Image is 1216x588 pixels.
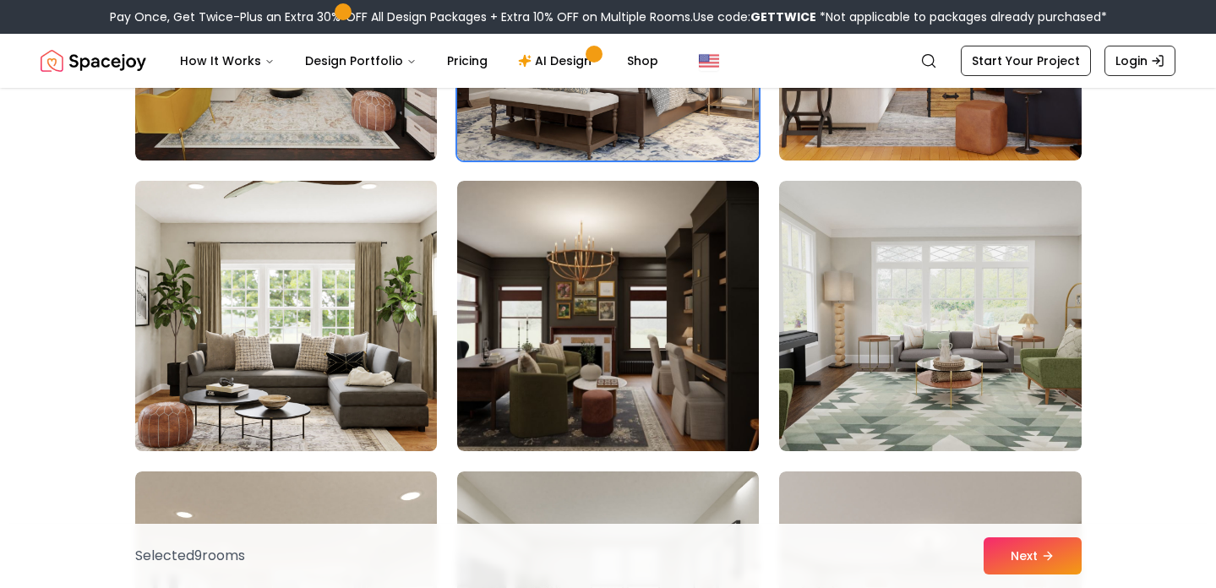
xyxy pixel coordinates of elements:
img: Spacejoy Logo [41,44,146,78]
span: Use code: [693,8,816,25]
span: *Not applicable to packages already purchased* [816,8,1107,25]
a: Spacejoy [41,44,146,78]
img: Room room-53 [457,181,759,451]
a: Start Your Project [961,46,1091,76]
nav: Global [41,34,1175,88]
b: GETTWICE [750,8,816,25]
button: Design Portfolio [292,44,430,78]
div: Pay Once, Get Twice-Plus an Extra 30% OFF All Design Packages + Extra 10% OFF on Multiple Rooms. [110,8,1107,25]
a: Pricing [434,44,501,78]
img: Room room-52 [128,174,444,458]
a: Shop [613,44,672,78]
button: How It Works [166,44,288,78]
nav: Main [166,44,672,78]
p: Selected 9 room s [135,546,245,566]
button: Next [984,537,1082,574]
img: United States [699,51,719,71]
a: Login [1104,46,1175,76]
a: AI Design [504,44,610,78]
img: Room room-54 [779,181,1081,451]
